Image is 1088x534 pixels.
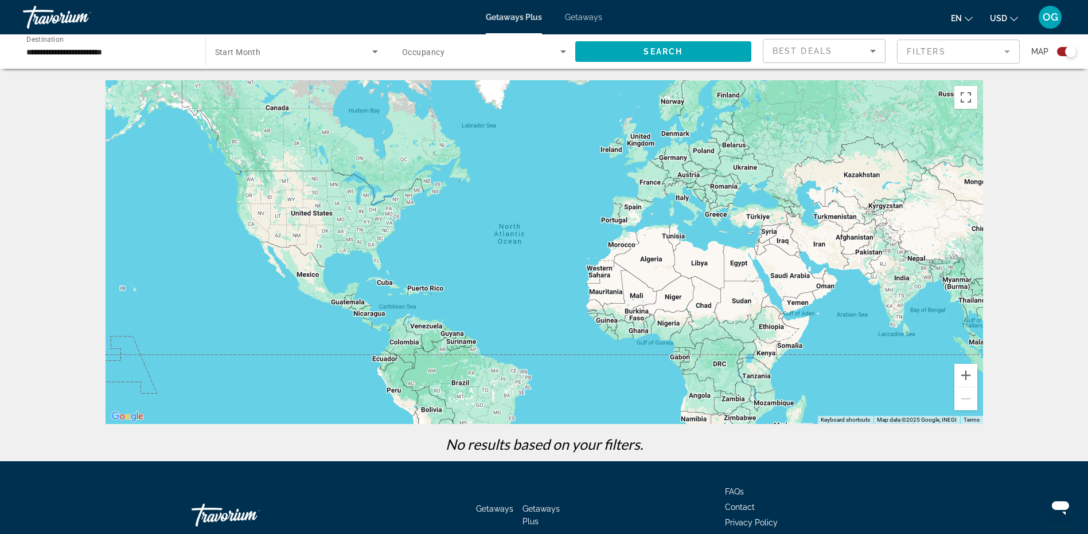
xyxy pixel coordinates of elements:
span: USD [990,14,1007,23]
a: Travorium [192,498,306,532]
a: Getaways Plus [522,504,560,526]
button: Keyboard shortcuts [821,416,870,424]
button: User Menu [1035,5,1065,29]
a: Getaways Plus [486,13,542,22]
a: Terms (opens in new tab) [964,417,980,423]
button: Change language [951,10,973,26]
button: Change currency [990,10,1018,26]
span: Map data ©2025 Google, INEGI [877,417,957,423]
a: Getaways [476,504,513,513]
span: Best Deals [773,46,832,56]
p: No results based on your filters. [100,435,989,453]
a: Contact [725,502,755,512]
button: Zoom out [954,387,977,410]
button: Search [575,41,752,62]
a: Getaways [565,13,602,22]
a: Privacy Policy [725,518,778,527]
span: Start Month [215,48,261,57]
button: Filter [897,39,1020,64]
a: FAQs [725,487,744,496]
span: Search [644,47,683,56]
button: Zoom in [954,364,977,387]
img: Google [108,409,146,424]
button: Toggle fullscreen view [954,86,977,109]
a: Open this area in Google Maps (opens a new window) [108,409,146,424]
span: OG [1043,11,1058,23]
span: Occupancy [402,48,444,57]
span: Map [1031,44,1048,60]
a: Travorium [23,2,138,32]
mat-select: Sort by [773,44,876,58]
iframe: Button to launch messaging window [1042,488,1079,525]
span: Destination [26,35,64,43]
span: en [951,14,962,23]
